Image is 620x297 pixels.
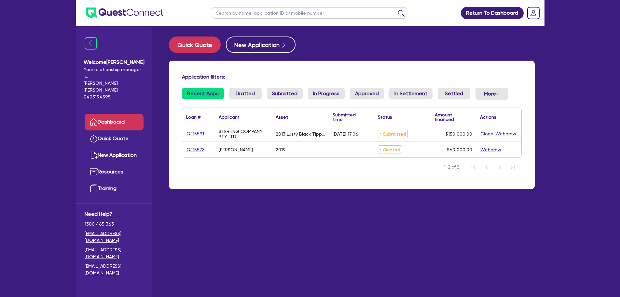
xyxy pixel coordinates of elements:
a: Approved [350,88,384,99]
a: In Progress [308,88,345,99]
span: Need Help? [85,210,144,218]
button: Next Page [493,161,506,174]
img: quest-connect-logo-blue [86,7,163,18]
div: Applicant [219,115,240,119]
a: Recent Apps [182,88,224,99]
div: Status [378,115,392,119]
a: Settled [438,88,470,99]
div: Asset [276,115,288,119]
button: Withdraw [495,130,517,138]
input: Search by name, application ID or mobile number... [212,7,407,19]
img: new-application [90,151,98,159]
img: resources [90,168,98,176]
button: Previous Page [480,161,493,174]
span: Submitted [378,130,408,138]
button: Clone [480,130,494,138]
button: Dropdown toggle [475,88,508,100]
div: Submitted time [333,112,364,122]
span: 1-2 of 2 [444,164,459,171]
a: Dashboard [85,114,144,130]
div: [DATE] 17:06 [333,131,358,137]
div: STERLING COMPANY PTY LTD [219,129,268,139]
div: [PERSON_NAME] [219,147,253,152]
button: Quick Quote [169,37,221,53]
span: $60,000.00 [447,147,472,152]
button: First Page [467,161,480,174]
a: [EMAIL_ADDRESS][DOMAIN_NAME] [85,263,144,276]
button: New Application [226,37,296,53]
div: Actions [480,115,496,119]
span: Quoted [378,145,402,154]
a: Training [85,180,144,197]
div: 2013 Lusty Black Tipper A & B [276,131,325,137]
button: Withdraw [480,146,502,154]
a: Resources [85,164,144,180]
a: Dropdown toggle [525,5,542,22]
button: Last Page [506,161,519,174]
img: quick-quote [90,135,98,142]
a: Quick Quote [169,37,226,53]
span: 1300 465 363 [85,221,144,228]
div: 2019 [276,147,286,152]
a: Drafted [229,88,262,99]
img: training [90,185,98,192]
a: In Settlement [389,88,433,99]
h4: Application filters: [182,74,522,80]
div: Amount financed [435,112,472,122]
span: $150,000.00 [446,131,472,137]
div: Loan # [186,115,200,119]
img: icon-menu-close [85,37,97,50]
a: Return To Dashboard [461,7,524,19]
a: [EMAIL_ADDRESS][DOMAIN_NAME] [85,246,144,260]
a: [EMAIL_ADDRESS][DOMAIN_NAME] [85,230,144,244]
a: QF15591 [186,130,204,138]
span: Your relationship manager is: [PERSON_NAME] [PERSON_NAME] 0403194595 [84,66,145,100]
span: Welcome [PERSON_NAME] [84,58,145,66]
a: New Application [85,147,144,164]
a: QF15578 [186,146,205,154]
a: Submitted [267,88,303,99]
a: Quick Quote [85,130,144,147]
